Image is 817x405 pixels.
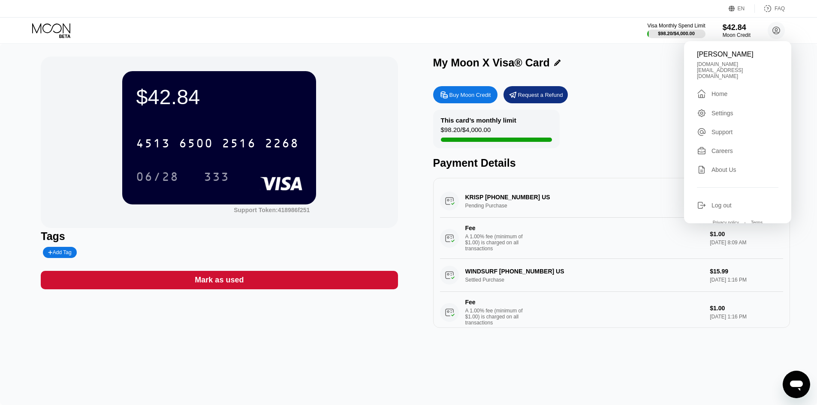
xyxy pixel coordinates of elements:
[711,90,727,97] div: Home
[441,126,491,138] div: $98.20 / $4,000.00
[234,207,310,213] div: Support Token:418986f251
[697,61,778,79] div: [DOMAIN_NAME][EMAIL_ADDRESS][DOMAIN_NAME]
[710,305,783,312] div: $1.00
[697,89,778,99] div: Home
[710,231,783,237] div: $1.00
[136,171,179,185] div: 06/28
[697,51,778,58] div: [PERSON_NAME]
[755,4,785,13] div: FAQ
[697,146,778,156] div: Careers
[433,157,790,169] div: Payment Details
[204,171,229,185] div: 333
[713,220,739,225] div: Privacy policy
[697,165,778,174] div: About Us
[647,23,705,38] div: Visa Monthly Spend Limit$98.20/$4,000.00
[43,247,76,258] div: Add Tag
[710,314,783,320] div: [DATE] 1:16 PM
[41,230,398,243] div: Tags
[783,371,810,398] iframe: Button to launch messaging window, conversation in progress
[711,129,733,135] div: Support
[465,299,525,306] div: Fee
[723,32,751,38] div: Moon Credit
[751,220,763,225] div: Terms
[738,6,745,12] div: EN
[48,249,71,255] div: Add Tag
[697,201,778,210] div: Log out
[465,225,525,231] div: Fee
[697,108,778,118] div: Settings
[440,218,783,259] div: FeeA 1.00% fee (minimum of $1.00) is charged on all transactions$1.00[DATE] 8:09 AM
[647,23,705,29] div: Visa Monthly Spend Limit
[465,308,530,326] div: A 1.00% fee (minimum of $1.00) is charged on all transactions
[697,89,706,99] div: 
[729,4,755,13] div: EN
[130,166,185,187] div: 06/28
[179,138,213,151] div: 6500
[465,234,530,252] div: A 1.00% fee (minimum of $1.00) is charged on all transactions
[441,117,516,124] div: This card’s monthly limit
[711,110,733,117] div: Settings
[136,138,170,151] div: 4513
[449,91,491,99] div: Buy Moon Credit
[265,138,299,151] div: 2268
[711,202,732,209] div: Log out
[711,166,736,173] div: About Us
[433,57,550,69] div: My Moon X Visa® Card
[222,138,256,151] div: 2516
[697,127,778,137] div: Support
[136,85,302,109] div: $42.84
[234,207,310,213] div: Support Token: 418986f251
[723,23,751,38] div: $42.84Moon Credit
[503,86,568,103] div: Request a Refund
[723,23,751,32] div: $42.84
[440,292,783,333] div: FeeA 1.00% fee (minimum of $1.00) is charged on all transactions$1.00[DATE] 1:16 PM
[775,6,785,12] div: FAQ
[195,275,244,285] div: Mark as used
[41,271,398,289] div: Mark as used
[711,147,733,154] div: Careers
[197,166,236,187] div: 333
[518,91,563,99] div: Request a Refund
[433,86,497,103] div: Buy Moon Credit
[658,31,695,36] div: $98.20 / $4,000.00
[131,132,304,154] div: 4513650025162268
[710,240,783,246] div: [DATE] 8:09 AM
